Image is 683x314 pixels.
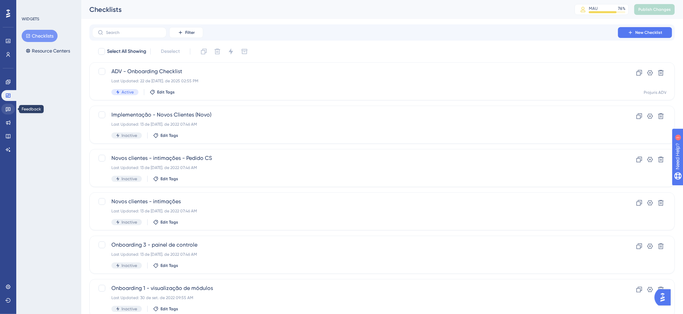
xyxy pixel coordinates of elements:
[122,89,134,95] span: Active
[153,263,178,268] button: Edit Tags
[618,6,625,11] div: 76 %
[161,219,178,225] span: Edit Tags
[185,30,195,35] span: Filter
[618,27,672,38] button: New Checklist
[89,5,558,14] div: Checklists
[107,47,146,56] span: Select All Showing
[157,89,175,95] span: Edit Tags
[155,45,186,58] button: Deselect
[644,90,666,95] div: Projuris ADV
[161,263,178,268] span: Edit Tags
[111,284,599,292] span: Onboarding 1 - visualização de módulos
[111,241,599,249] span: Onboarding 3 - painel de controle
[153,133,178,138] button: Edit Tags
[111,165,599,170] div: Last Updated: 13 de [DATE]. de 2022 07:46 AM
[150,89,175,95] button: Edit Tags
[111,295,599,300] div: Last Updated: 30 de set. de 2022 09:55 AM
[161,306,178,312] span: Edit Tags
[22,16,39,22] div: WIDGETS
[169,27,203,38] button: Filter
[122,306,137,312] span: Inactive
[655,287,675,308] iframe: UserGuiding AI Assistant Launcher
[153,219,178,225] button: Edit Tags
[153,306,178,312] button: Edit Tags
[635,30,662,35] span: New Checklist
[111,154,599,162] span: Novos clientes - intimações - Pedido CS
[22,30,58,42] button: Checklists
[589,6,598,11] div: MAU
[111,197,599,206] span: Novos clientes - intimações
[161,47,180,56] span: Deselect
[122,176,137,182] span: Inactive
[111,67,599,76] span: ADV - Onboarding Checklist
[22,45,74,57] button: Resource Centers
[638,7,671,12] span: Publish Changes
[16,2,42,10] span: Need Help?
[634,4,675,15] button: Publish Changes
[122,219,137,225] span: Inactive
[153,176,178,182] button: Edit Tags
[106,30,161,35] input: Search
[122,133,137,138] span: Inactive
[122,263,137,268] span: Inactive
[161,133,178,138] span: Edit Tags
[161,176,178,182] span: Edit Tags
[47,3,49,9] div: 1
[111,252,599,257] div: Last Updated: 13 de [DATE]. de 2022 07:46 AM
[111,208,599,214] div: Last Updated: 13 de [DATE]. de 2022 07:46 AM
[111,111,599,119] span: Implementação - Novos Clientes (Novo)
[111,78,599,84] div: Last Updated: 22 de [DATE]. de 2025 02:55 PM
[111,122,599,127] div: Last Updated: 13 de [DATE]. de 2022 07:46 AM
